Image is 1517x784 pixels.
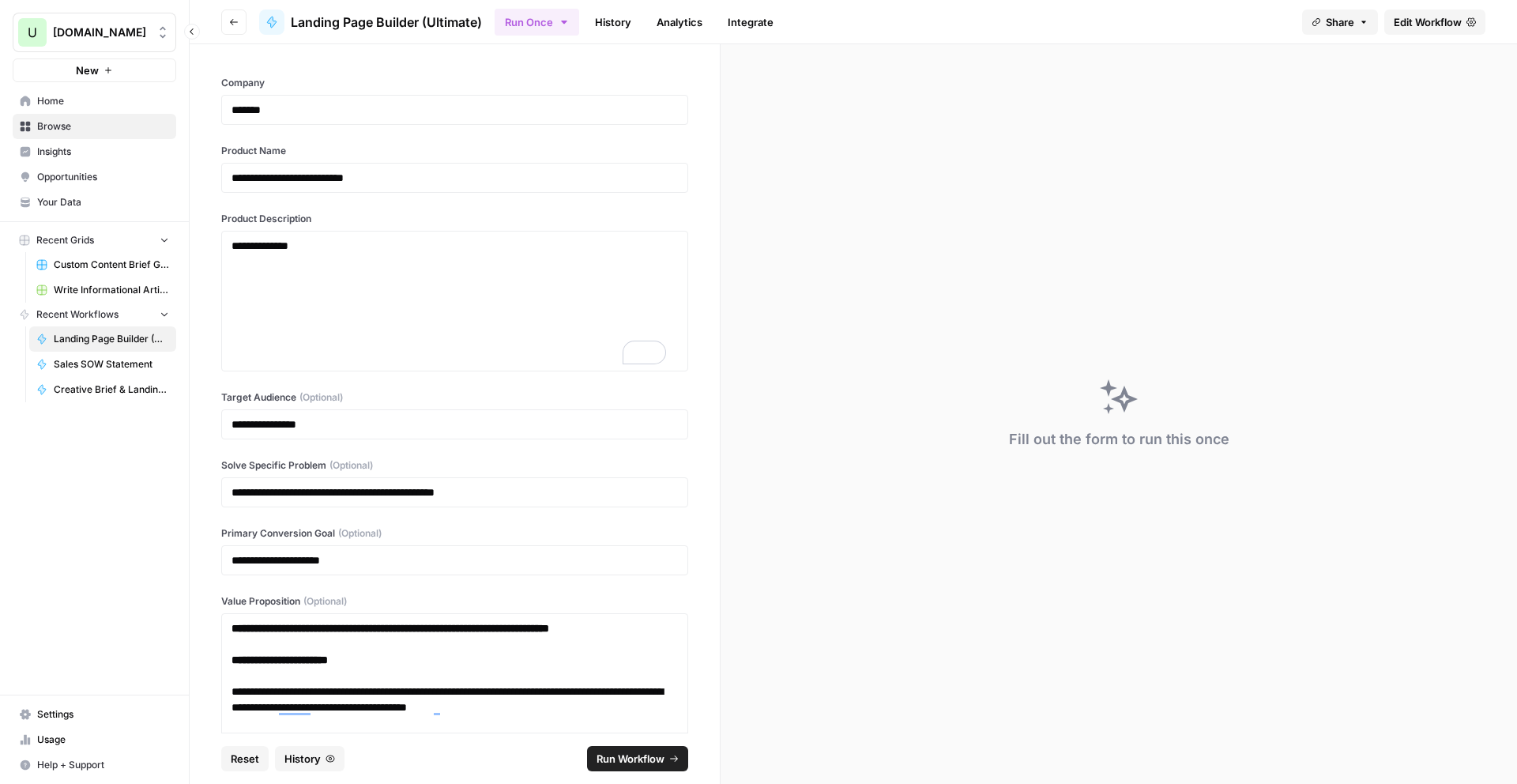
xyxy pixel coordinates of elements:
[54,258,169,272] span: Custom Content Brief Grid
[231,751,259,767] span: Reset
[1009,428,1229,450] div: Fill out the form to run this once
[13,114,176,139] a: Browse
[29,277,176,303] a: Write Informational Article
[29,377,176,402] a: Creative Brief & Landing Page Copy Creator
[303,594,347,609] span: (Optional)
[13,752,176,778] button: Help + Support
[221,390,688,405] label: Target Audience
[1394,14,1462,30] span: Edit Workflow
[221,212,688,226] label: Product Description
[221,458,688,473] label: Solve Specific Problem
[54,332,169,346] span: Landing Page Builder (Ultimate)
[13,164,176,190] a: Opportunities
[29,252,176,277] a: Custom Content Brief Grid
[284,751,321,767] span: History
[54,357,169,371] span: Sales SOW Statement
[36,307,119,322] span: Recent Workflows
[37,758,169,772] span: Help + Support
[54,383,169,397] span: Creative Brief & Landing Page Copy Creator
[259,9,482,35] a: Landing Page Builder (Ultimate)
[291,13,482,32] span: Landing Page Builder (Ultimate)
[53,24,149,40] span: [DOMAIN_NAME]
[37,145,169,159] span: Insights
[13,89,176,114] a: Home
[221,594,688,609] label: Value Proposition
[495,9,579,36] button: Run Once
[221,76,688,90] label: Company
[597,751,664,767] span: Run Workflow
[37,170,169,184] span: Opportunities
[37,195,169,209] span: Your Data
[585,9,641,35] a: History
[1326,14,1354,30] span: Share
[29,352,176,377] a: Sales SOW Statement
[36,233,94,247] span: Recent Grids
[1302,9,1378,35] button: Share
[221,746,269,771] button: Reset
[299,390,343,405] span: (Optional)
[37,733,169,747] span: Usage
[13,58,176,82] button: New
[1384,9,1485,35] a: Edit Workflow
[647,9,712,35] a: Analytics
[13,702,176,727] a: Settings
[29,326,176,352] a: Landing Page Builder (Ultimate)
[76,62,99,78] span: New
[54,283,169,297] span: Write Informational Article
[275,746,344,771] button: History
[232,238,678,364] div: To enrich screen reader interactions, please activate Accessibility in Grammarly extension settings
[329,458,373,473] span: (Optional)
[13,228,176,252] button: Recent Grids
[13,303,176,326] button: Recent Workflows
[13,139,176,164] a: Insights
[221,144,688,158] label: Product Name
[587,746,688,771] button: Run Workflow
[13,190,176,215] a: Your Data
[37,119,169,134] span: Browse
[37,94,169,108] span: Home
[28,23,37,42] span: U
[13,727,176,752] a: Usage
[718,9,783,35] a: Integrate
[37,707,169,722] span: Settings
[338,526,382,541] span: (Optional)
[221,526,688,541] label: Primary Conversion Goal
[13,13,176,52] button: Workspace: Upgrow.io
